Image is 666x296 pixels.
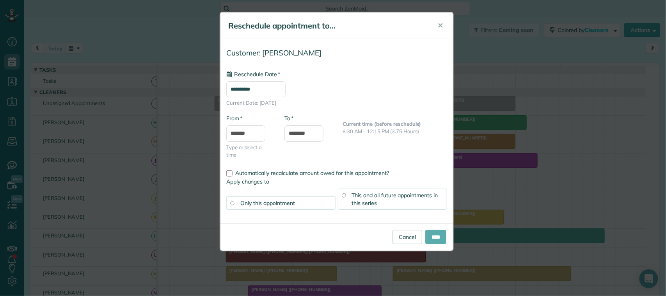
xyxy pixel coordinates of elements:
input: Only this appointment [230,201,234,205]
label: Reschedule Date [226,70,280,78]
span: ✕ [437,21,443,30]
label: To [284,114,293,122]
h4: Customer: [PERSON_NAME] [226,49,447,57]
label: Apply changes to [226,178,447,185]
h5: Reschedule appointment to... [228,20,426,31]
p: 8:30 AM - 12:15 PM (3.75 Hours) [343,128,447,135]
input: This and all future appointments in this series [342,193,346,197]
span: This and all future appointments in this series [352,192,438,207]
span: Only this appointment [240,200,295,207]
span: Current Date: [DATE] [226,99,447,107]
b: Current time (before reschedule) [343,121,421,127]
label: From [226,114,242,122]
span: Automatically recalculate amount owed for this appointment? [235,169,389,177]
a: Cancel [392,230,422,244]
span: Type or select a time [226,144,273,159]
